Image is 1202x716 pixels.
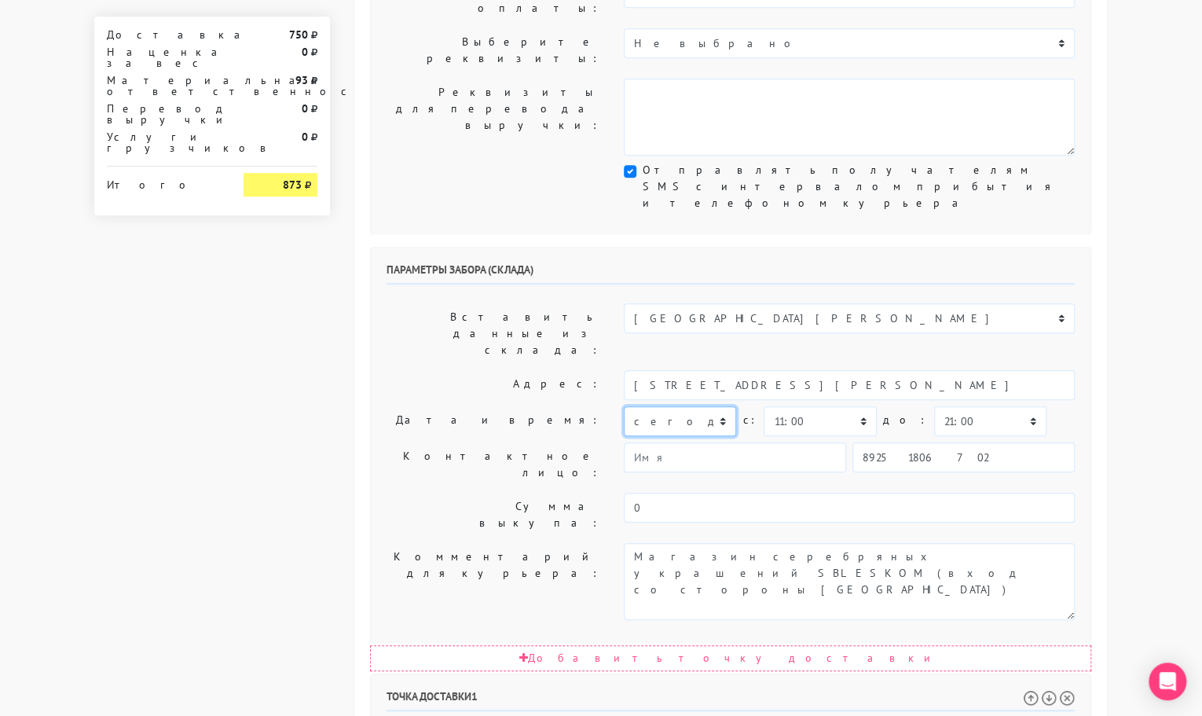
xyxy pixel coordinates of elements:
[375,442,612,487] label: Контактное лицо:
[375,303,612,364] label: Вставить данные из склада:
[375,543,612,620] label: Комментарий для курьера:
[1149,663,1186,700] div: Open Intercom Messenger
[387,690,1075,711] h6: Точка доставки
[295,73,308,87] strong: 93
[375,79,612,156] label: Реквизиты для перевода выручки:
[375,406,612,436] label: Дата и время:
[95,75,232,97] div: Материальная ответственность
[852,442,1075,472] input: Телефон
[95,46,232,68] div: Наценка за вес
[95,103,232,125] div: Перевод выручки
[387,263,1075,285] h6: Параметры забора (склада)
[643,162,1075,211] label: Отправлять получателям SMS с интервалом прибытия и телефоном курьера
[283,178,302,192] strong: 873
[302,45,308,59] strong: 0
[302,101,308,116] strong: 0
[883,406,928,434] label: до:
[742,406,757,434] label: c:
[302,130,308,144] strong: 0
[375,28,612,72] label: Выберите реквизиты:
[95,131,232,153] div: Услуги грузчиков
[375,493,612,537] label: Сумма выкупа:
[95,29,232,40] div: Доставка
[370,645,1091,671] div: Добавить точку доставки
[624,442,846,472] input: Имя
[289,28,308,42] strong: 750
[107,173,220,190] div: Итого
[471,689,478,703] span: 1
[375,370,612,400] label: Адрес:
